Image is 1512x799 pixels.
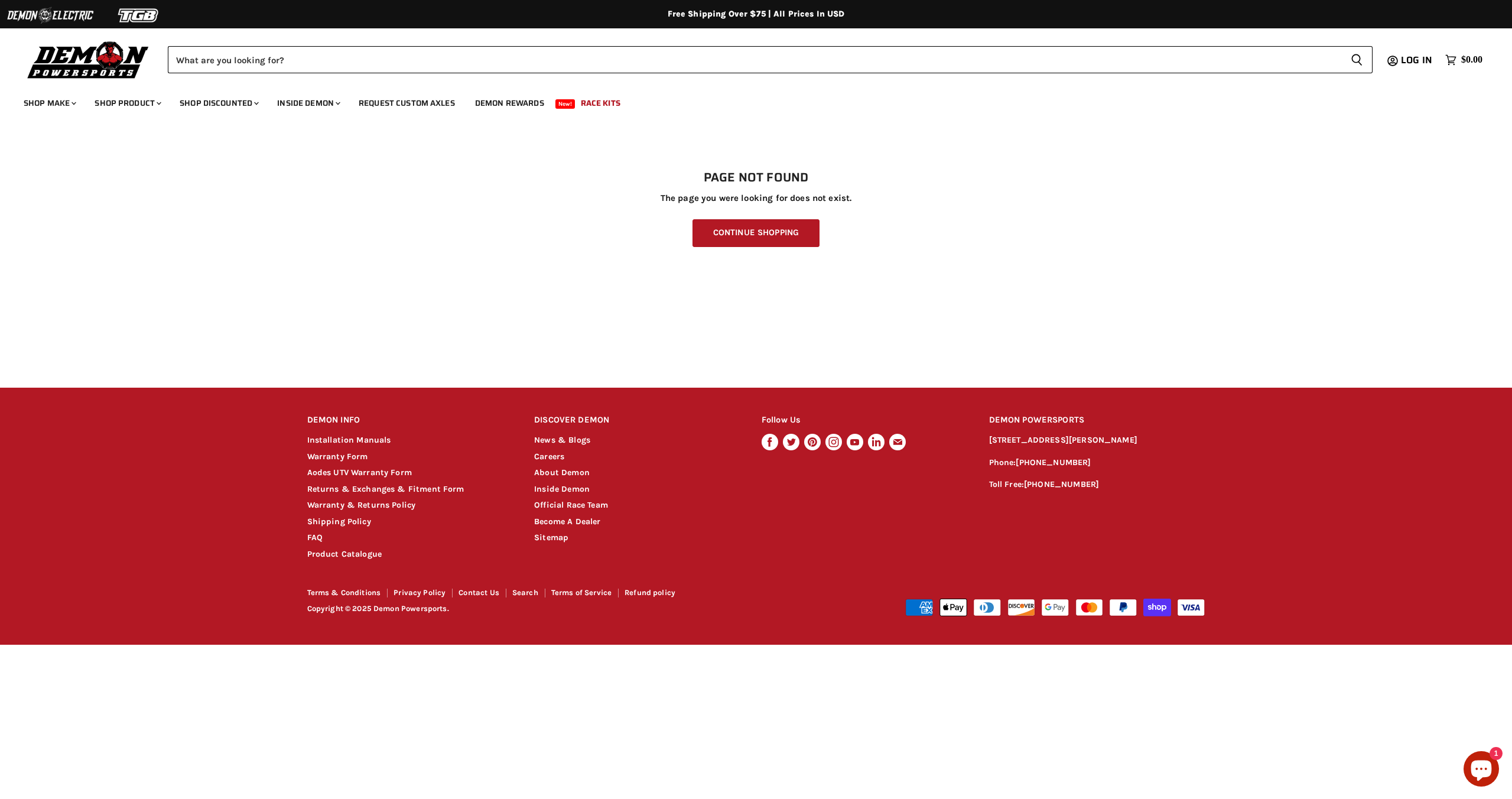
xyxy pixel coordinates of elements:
[350,91,464,115] a: Request Custom Axles
[534,484,590,494] a: Inside Demon
[1439,51,1488,69] a: $0.00
[307,605,757,613] p: Copyright © 2025 Demon Powersports.
[989,407,1205,434] h2: DEMON POWERSPORTS
[15,86,1480,115] ul: Main menu
[95,4,183,27] img: TGB Logo 2
[1024,479,1099,489] a: [PHONE_NUMBER]
[168,46,1341,73] input: Search
[307,588,381,597] a: Terms & Conditions
[307,435,391,445] a: Installation Manuals
[284,9,1229,20] div: Free Shipping Over $75 | All Prices In USD
[512,588,538,597] a: Search
[86,91,168,115] a: Shop Product
[551,588,612,597] a: Terms of Service
[534,517,600,527] a: Become A Dealer
[534,407,739,434] h2: DISCOVER DEMON
[466,91,553,115] a: Demon Rewards
[307,452,368,462] a: Warranty Form
[307,549,382,559] a: Product Catalogue
[534,500,608,510] a: Official Race Team
[307,171,1205,185] h1: Page not found
[534,452,564,462] a: Careers
[307,589,757,601] nav: Footer
[394,588,446,597] a: Privacy Policy
[307,484,464,494] a: Returns & Exchanges & Fitment Form
[572,91,629,115] a: Race Kits
[625,588,675,597] a: Refund policy
[1460,751,1503,790] inbox-online-store-chat: Shopify online store chat
[989,456,1205,470] p: Phone:
[307,407,512,434] h2: DEMON INFO
[268,91,347,115] a: Inside Demon
[555,99,575,109] span: New!
[1461,54,1482,66] span: $0.00
[692,219,820,247] a: Continue Shopping
[307,193,1205,203] p: The page you were looking for does not exist.
[307,532,323,543] a: FAQ
[15,91,83,115] a: Shop Make
[171,91,266,115] a: Shop Discounted
[307,517,371,527] a: Shipping Policy
[1401,53,1432,67] span: Log in
[168,46,1373,73] form: Product
[1016,457,1091,467] a: [PHONE_NUMBER]
[307,500,416,510] a: Warranty & Returns Policy
[1341,46,1373,73] button: Search
[1396,55,1439,66] a: Log in
[762,407,967,434] h2: Follow Us
[307,467,412,478] a: Aodes UTV Warranty Form
[6,4,95,27] img: Demon Electric Logo 2
[24,38,153,80] img: Demon Powersports
[989,434,1205,447] p: [STREET_ADDRESS][PERSON_NAME]
[534,467,590,478] a: About Demon
[459,588,499,597] a: Contact Us
[534,435,590,445] a: News & Blogs
[534,532,568,543] a: Sitemap
[989,478,1205,492] p: Toll Free:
